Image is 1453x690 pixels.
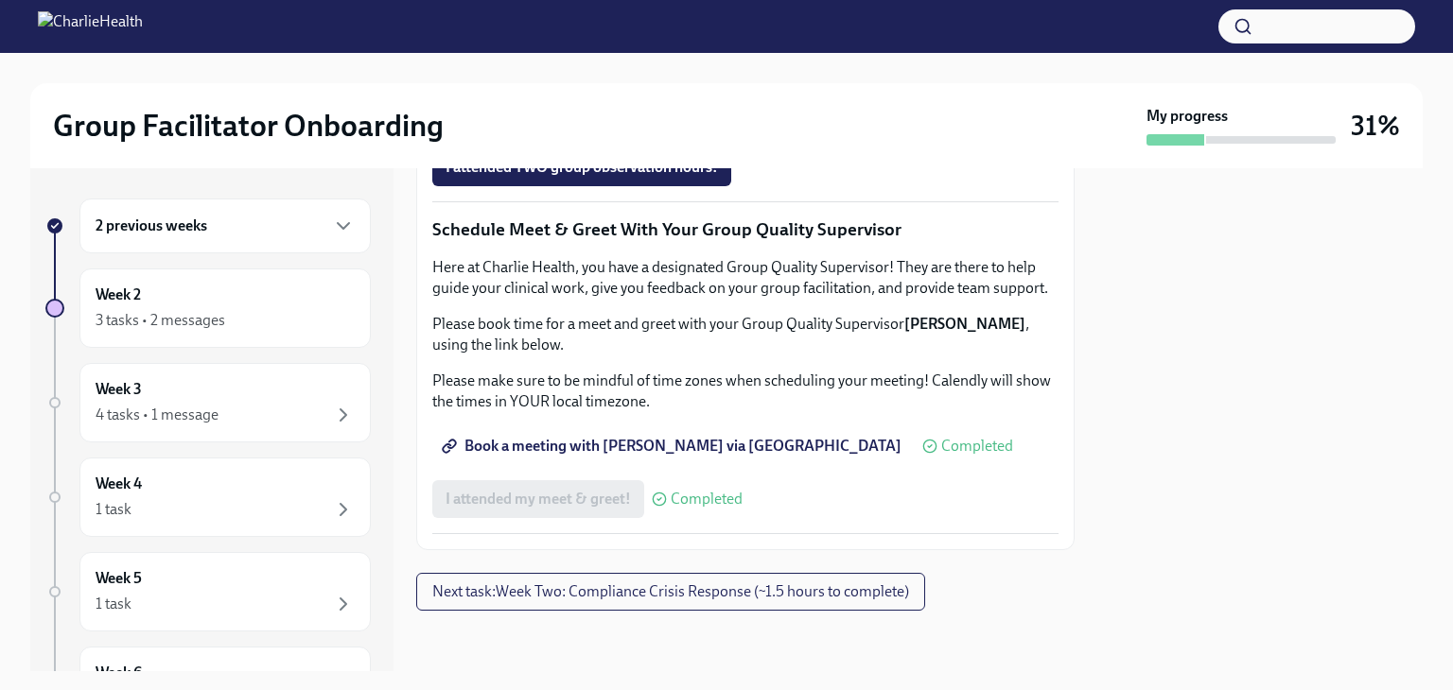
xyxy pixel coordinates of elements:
div: 1 task [96,594,131,614]
div: 4 tasks • 1 message [96,405,219,425]
span: Completed [941,439,1013,454]
button: Next task:Week Two: Compliance Crisis Response (~1.5 hours to complete) [416,573,925,611]
img: CharlieHealth [38,11,143,42]
a: Week 34 tasks • 1 message [45,363,371,442]
a: Week 41 task [45,457,371,537]
a: Book a meeting with [PERSON_NAME] via [GEOGRAPHIC_DATA] [432,427,915,465]
span: Completed [671,492,743,507]
span: Book a meeting with [PERSON_NAME] via [GEOGRAPHIC_DATA] [446,437,902,456]
h3: 31% [1351,109,1400,143]
a: Week 23 tasks • 2 messages [45,268,371,348]
p: Schedule Meet & Greet With Your Group Quality Supervisor [432,217,1059,242]
p: Please book time for a meet and greet with your Group Quality Supervisor , using the link below. [432,314,1059,355]
span: Next task : Week Two: Compliance Crisis Response (~1.5 hours to complete) [432,582,909,601]
h6: Week 4 [96,474,142,494]
h6: Week 6 [96,663,142,683]
div: 3 tasks • 2 messages [96,310,225,331]
h6: 2 previous weeks [96,216,207,236]
h6: Week 2 [96,285,141,305]
strong: [PERSON_NAME] [904,315,1025,333]
h6: Week 3 [96,379,142,400]
p: Please make sure to be mindful of time zones when scheduling your meeting! Calendly will show the... [432,371,1059,412]
h6: Week 5 [96,568,142,589]
p: Here at Charlie Health, you have a designated Group Quality Supervisor! They are there to help gu... [432,257,1059,299]
strong: My progress [1147,106,1228,127]
a: Week 51 task [45,552,371,631]
div: 2 previous weeks [79,198,371,253]
h2: Group Facilitator Onboarding [53,107,444,145]
div: 1 task [96,499,131,520]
